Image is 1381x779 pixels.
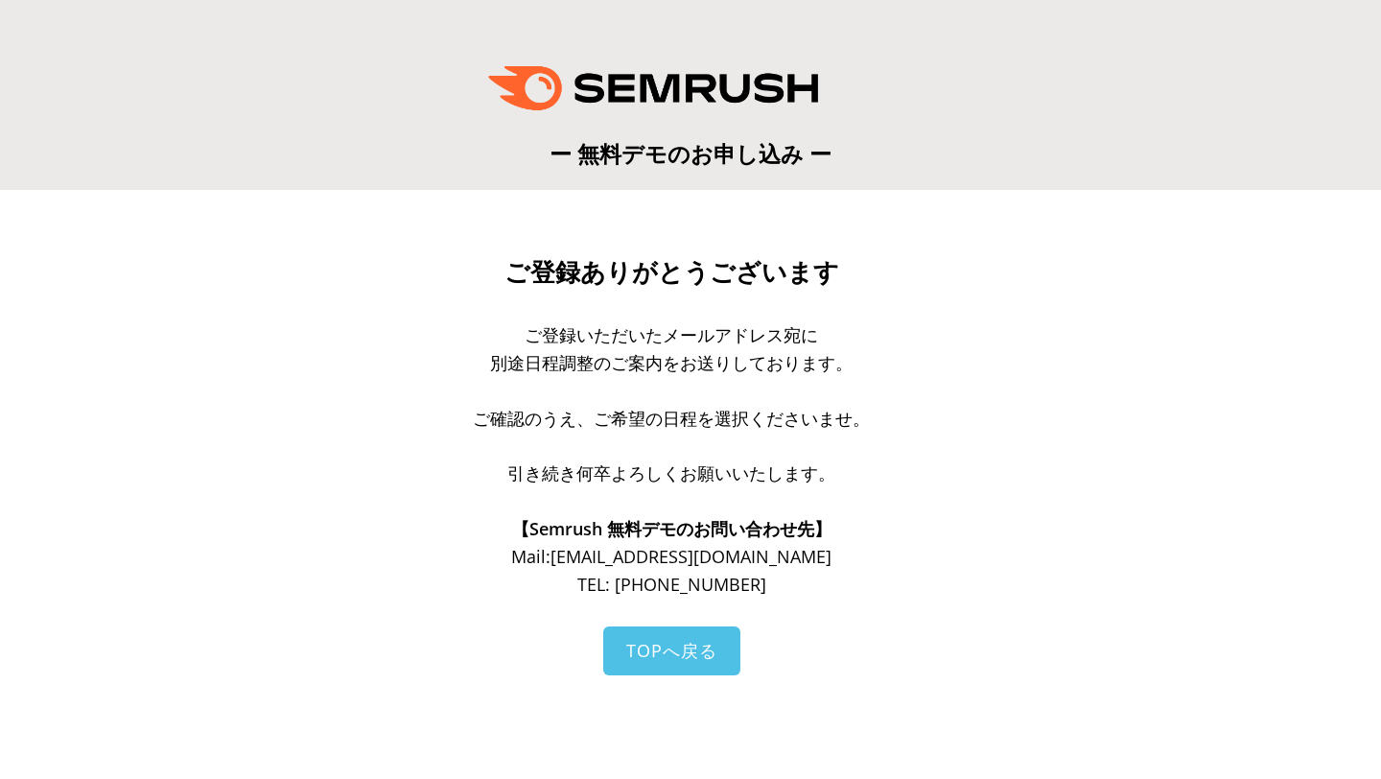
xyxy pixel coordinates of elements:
a: TOPへ戻る [603,626,740,675]
span: Mail: [EMAIL_ADDRESS][DOMAIN_NAME] [511,545,831,568]
span: TOPへ戻る [626,639,717,662]
span: ご登録ありがとうございます [504,258,839,287]
span: 【Semrush 無料デモのお問い合わせ先】 [512,517,831,540]
span: TEL: [PHONE_NUMBER] [577,573,766,596]
span: ご登録いただいたメールアドレス宛に [525,323,818,346]
span: ー 無料デモのお申し込み ー [550,138,831,169]
span: 別途日程調整のご案内をお送りしております。 [490,351,853,374]
span: ご確認のうえ、ご希望の日程を選択くださいませ。 [473,407,870,430]
span: 引き続き何卒よろしくお願いいたします。 [507,461,835,484]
